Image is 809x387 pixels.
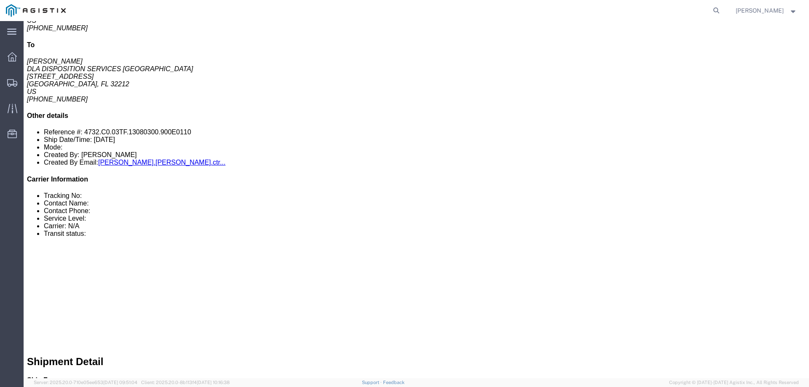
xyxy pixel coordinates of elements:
[735,5,798,16] button: [PERSON_NAME]
[197,380,230,385] span: [DATE] 10:16:38
[103,380,137,385] span: [DATE] 09:51:04
[6,4,66,17] img: logo
[383,380,404,385] a: Feedback
[362,380,383,385] a: Support
[34,380,137,385] span: Server: 2025.20.0-710e05ee653
[736,6,784,15] span: Cierra Brown
[141,380,230,385] span: Client: 2025.20.0-8b113f4
[669,379,799,386] span: Copyright © [DATE]-[DATE] Agistix Inc., All Rights Reserved
[24,21,809,378] iframe: FS Legacy Container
